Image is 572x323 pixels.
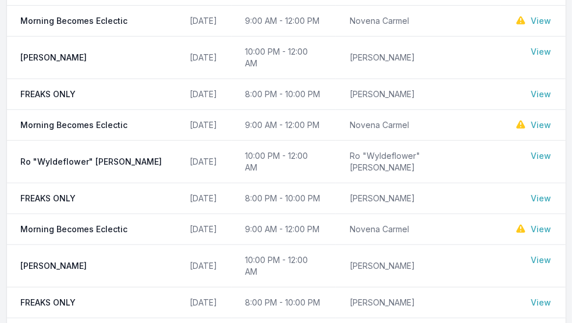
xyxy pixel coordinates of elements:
td: [DATE] [176,37,232,79]
a: View [531,15,552,27]
td: [DATE] [176,141,232,183]
td: [DATE] [176,6,232,37]
td: [PERSON_NAME] [336,183,500,214]
td: 10:00 PM - 12:00 AM [232,245,336,287]
span: FREAKS ONLY [21,297,76,308]
span: Morning Becomes Eclectic [21,15,128,27]
a: View [531,88,552,100]
td: [DATE] [176,287,232,318]
td: 10:00 PM - 12:00 AM [232,37,336,79]
td: Novena Carmel [336,6,500,37]
span: Morning Becomes Eclectic [21,223,128,235]
a: View [531,119,552,131]
span: Morning Becomes Eclectic [21,119,128,131]
td: [PERSON_NAME] [336,287,500,318]
a: View [531,193,552,204]
span: FREAKS ONLY [21,193,76,204]
td: [PERSON_NAME] [336,37,500,79]
td: [DATE] [176,79,232,110]
span: [PERSON_NAME] [21,260,87,272]
a: View [531,223,552,235]
td: [DATE] [176,183,232,214]
a: View [531,297,552,308]
td: 8:00 PM - 10:00 PM [232,79,336,110]
td: 10:00 PM - 12:00 AM [232,141,336,183]
a: View [531,150,552,162]
td: [PERSON_NAME] [336,79,500,110]
td: [DATE] [176,110,232,141]
a: View [531,46,552,58]
td: [PERSON_NAME] [336,245,500,287]
td: Novena Carmel [336,214,500,245]
td: 9:00 AM - 12:00 PM [232,110,336,141]
span: Ro "Wyldeflower" [PERSON_NAME] [21,156,162,168]
td: 8:00 PM - 10:00 PM [232,287,336,318]
span: FREAKS ONLY [21,88,76,100]
a: View [531,254,552,266]
td: 9:00 AM - 12:00 PM [232,6,336,37]
td: [DATE] [176,245,232,287]
td: Ro "Wyldeflower" [PERSON_NAME] [336,141,500,183]
td: [DATE] [176,214,232,245]
td: Novena Carmel [336,110,500,141]
td: 8:00 PM - 10:00 PM [232,183,336,214]
span: [PERSON_NAME] [21,52,87,63]
td: 9:00 AM - 12:00 PM [232,214,336,245]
